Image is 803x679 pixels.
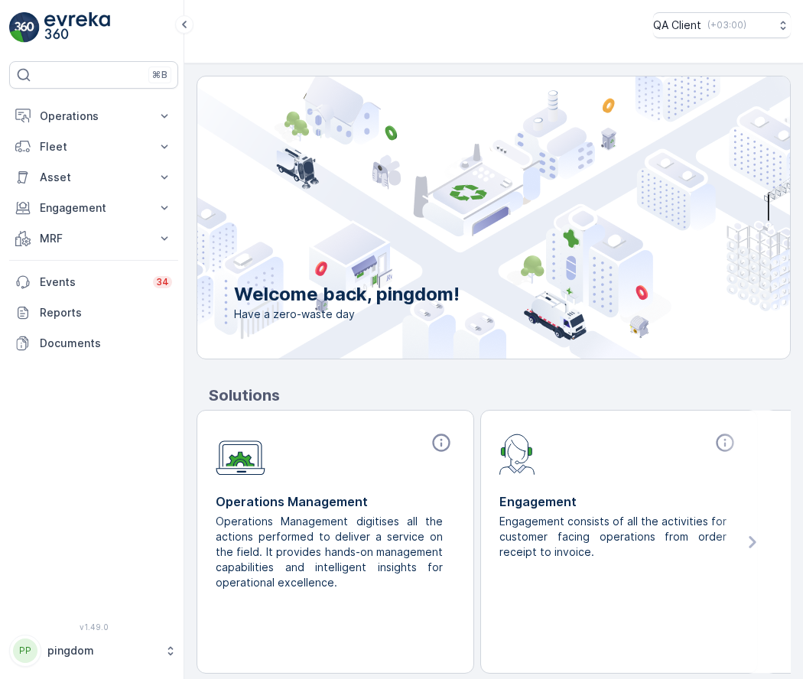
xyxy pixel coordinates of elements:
[499,432,535,475] img: module-icon
[9,162,178,193] button: Asset
[47,643,157,658] p: pingdom
[40,275,144,290] p: Events
[707,19,746,31] p: ( +03:00 )
[40,231,148,246] p: MRF
[40,336,172,351] p: Documents
[234,307,460,322] span: Have a zero-waste day
[40,200,148,216] p: Engagement
[40,139,148,154] p: Fleet
[216,492,455,511] p: Operations Management
[9,328,178,359] a: Documents
[9,12,40,43] img: logo
[40,305,172,320] p: Reports
[152,69,167,81] p: ⌘B
[499,492,739,511] p: Engagement
[9,267,178,297] a: Events34
[156,276,169,288] p: 34
[40,170,148,185] p: Asset
[653,18,701,33] p: QA Client
[216,432,265,476] img: module-icon
[9,635,178,667] button: PPpingdom
[9,193,178,223] button: Engagement
[128,76,790,359] img: city illustration
[499,514,727,560] p: Engagement consists of all the activities for customer facing operations from order receipt to in...
[234,282,460,307] p: Welcome back, pingdom!
[9,622,178,632] span: v 1.49.0
[9,132,178,162] button: Fleet
[9,297,178,328] a: Reports
[209,384,791,407] p: Solutions
[40,109,148,124] p: Operations
[44,12,110,43] img: logo_light-DOdMpM7g.png
[13,638,37,663] div: PP
[216,514,443,590] p: Operations Management digitises all the actions performed to deliver a service on the field. It p...
[653,12,791,38] button: QA Client(+03:00)
[9,223,178,254] button: MRF
[9,101,178,132] button: Operations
